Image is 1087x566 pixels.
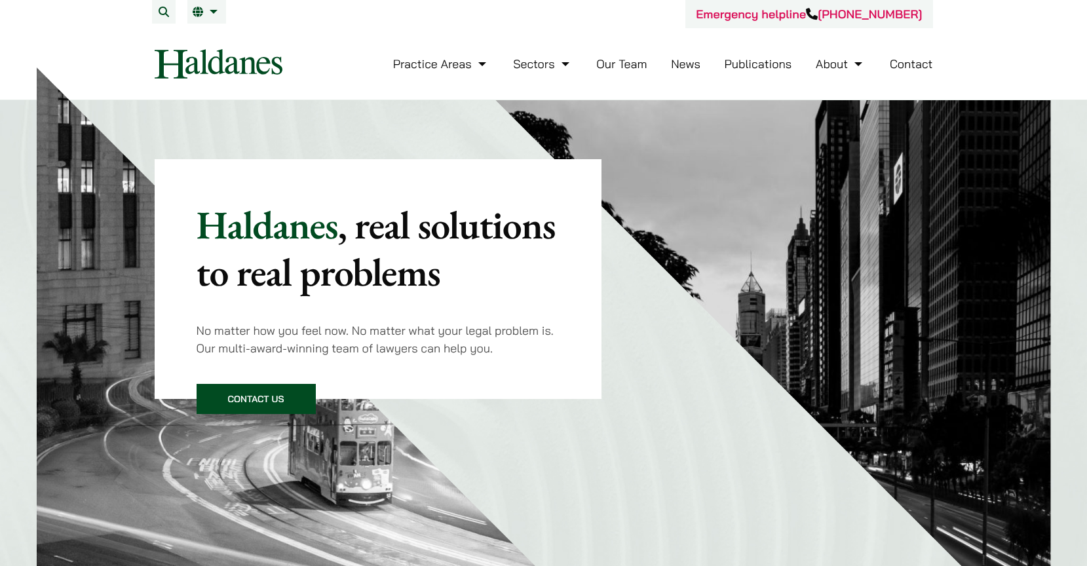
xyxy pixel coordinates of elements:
[393,56,489,71] a: Practice Areas
[816,56,866,71] a: About
[513,56,572,71] a: Sectors
[197,322,560,357] p: No matter how you feel now. No matter what your legal problem is. Our multi-award-winning team of...
[155,49,282,79] img: Logo of Haldanes
[197,199,556,297] mark: , real solutions to real problems
[193,7,221,17] a: EN
[596,56,647,71] a: Our Team
[725,56,792,71] a: Publications
[197,201,560,295] p: Haldanes
[671,56,700,71] a: News
[696,7,922,22] a: Emergency helpline[PHONE_NUMBER]
[890,56,933,71] a: Contact
[197,384,316,414] a: Contact Us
